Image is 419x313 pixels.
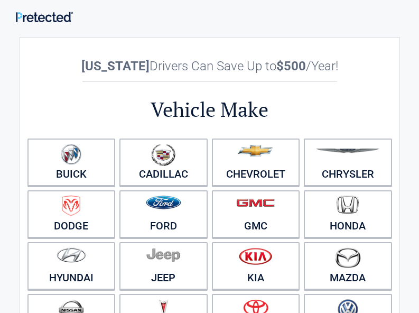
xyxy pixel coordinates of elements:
img: chrysler [315,149,380,153]
a: Chevrolet [212,139,300,186]
img: jeep [146,247,180,262]
img: cadillac [151,144,175,166]
a: Dodge [27,190,116,238]
a: Chrysler [304,139,392,186]
img: dodge [62,196,80,216]
a: Hyundai [27,242,116,290]
img: hyundai [57,247,86,263]
b: $500 [276,59,306,73]
img: ford [146,196,181,209]
img: gmc [236,198,275,207]
img: honda [337,196,359,214]
a: Kia [212,242,300,290]
img: Main Logo [16,12,73,22]
a: Buick [27,139,116,186]
img: kia [239,247,272,265]
img: mazda [334,247,361,268]
img: buick [61,144,81,165]
a: Ford [119,190,208,238]
a: Cadillac [119,139,208,186]
a: Honda [304,190,392,238]
a: GMC [212,190,300,238]
b: [US_STATE] [81,59,150,73]
h2: Drivers Can Save Up to /Year [25,59,394,73]
a: Mazda [304,242,392,290]
h2: Vehicle Make [25,96,394,123]
a: Jeep [119,242,208,290]
img: chevrolet [238,145,273,156]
